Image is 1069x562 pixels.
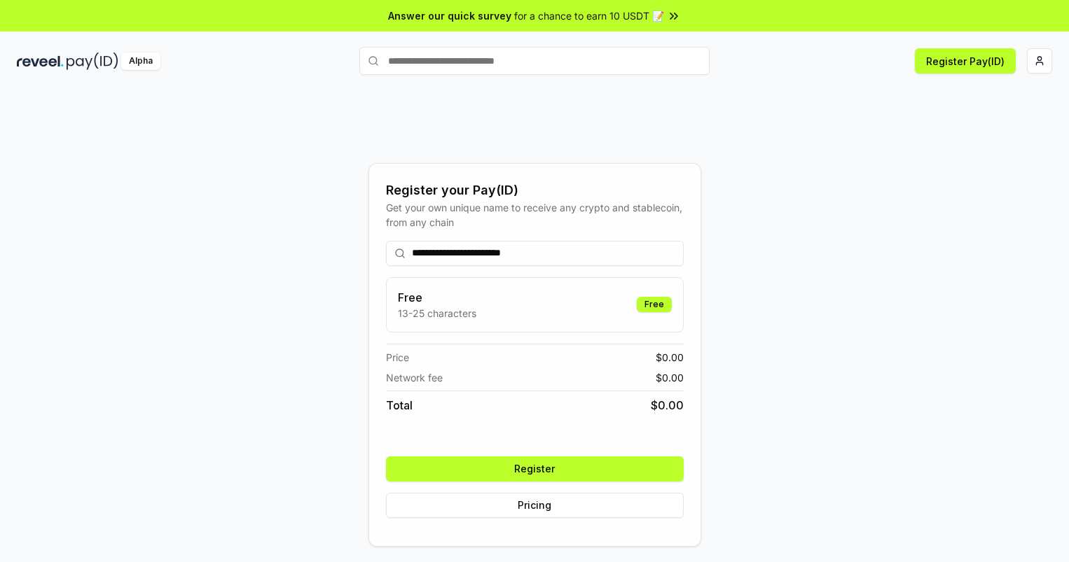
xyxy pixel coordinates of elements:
[915,48,1016,73] button: Register Pay(ID)
[637,297,672,312] div: Free
[514,8,664,23] span: for a chance to earn 10 USDT 📝
[386,493,684,518] button: Pricing
[651,397,684,414] span: $ 0.00
[386,456,684,482] button: Register
[386,370,443,385] span: Network fee
[398,289,476,306] h3: Free
[398,306,476,321] p: 13-25 characters
[121,52,160,70] div: Alpha
[67,52,118,70] img: pay_id
[386,350,409,365] span: Price
[17,52,64,70] img: reveel_dark
[386,181,684,200] div: Register your Pay(ID)
[386,200,684,230] div: Get your own unique name to receive any crypto and stablecoin, from any chain
[656,350,684,365] span: $ 0.00
[656,370,684,385] span: $ 0.00
[386,397,413,414] span: Total
[388,8,511,23] span: Answer our quick survey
